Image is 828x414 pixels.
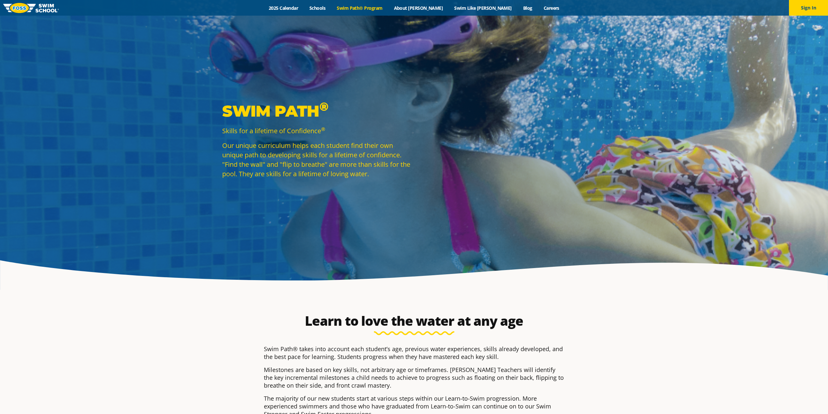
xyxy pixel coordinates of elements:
[388,5,449,11] a: About [PERSON_NAME]
[263,5,304,11] a: 2025 Calendar
[222,101,411,121] p: Swim Path
[319,99,328,114] sup: ®
[538,5,565,11] a: Careers
[304,5,331,11] a: Schools
[321,126,325,132] sup: ®
[222,141,411,178] p: Our unique curriculum helps each student find their own unique path to developing skills for a li...
[264,345,564,361] p: Swim Path® takes into account each student’s age, previous water experiences, skills already deve...
[222,126,411,136] p: Skills for a lifetime of Confidence
[449,5,518,11] a: Swim Like [PERSON_NAME]
[3,3,59,13] img: FOSS Swim School Logo
[261,313,568,329] h2: Learn to love the water at any age
[517,5,538,11] a: Blog
[264,366,564,389] p: Milestones are based on key skills, not arbitrary age or timeframes. [PERSON_NAME] Teachers will ...
[331,5,388,11] a: Swim Path® Program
